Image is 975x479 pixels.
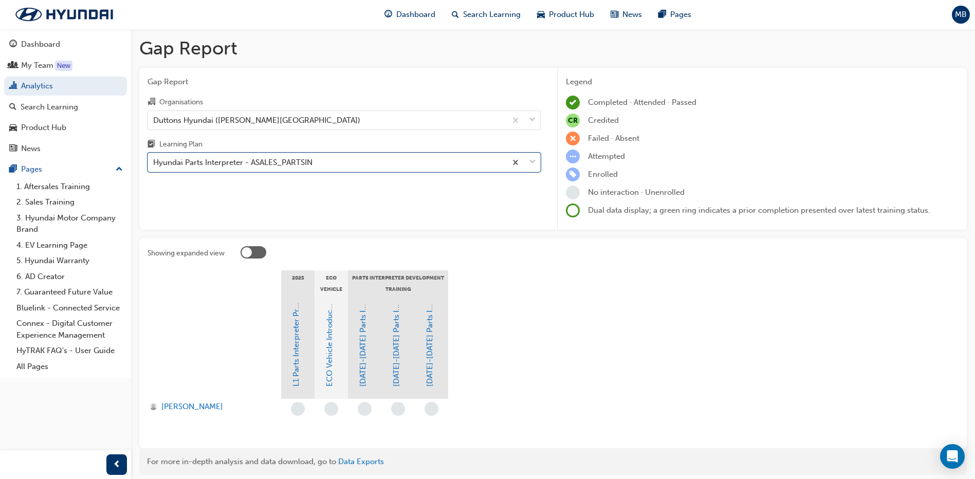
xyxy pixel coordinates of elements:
[348,270,448,296] div: Parts Interpreter Development Training
[9,144,17,154] span: news-icon
[955,9,967,21] span: MB
[425,402,438,416] span: learningRecordVerb_NONE-icon
[21,143,41,155] div: News
[940,444,965,469] div: Open Intercom Messenger
[4,139,127,158] a: News
[602,4,650,25] a: news-iconNews
[291,402,305,416] span: learningRecordVerb_NONE-icon
[153,157,312,169] div: Hyundai Parts Interpreter - ASALES_PARTSIN
[12,284,127,300] a: 7. Guaranteed Future Value
[611,8,618,21] span: news-icon
[358,402,372,416] span: learningRecordVerb_NONE-icon
[4,160,127,179] button: Pages
[650,4,700,25] a: pages-iconPages
[55,61,72,71] div: Tooltip anchor
[116,163,123,176] span: up-icon
[12,316,127,343] a: Connex - Digital Customer Experience Management
[549,9,594,21] span: Product Hub
[9,165,17,174] span: pages-icon
[21,39,60,50] div: Dashboard
[338,457,384,466] a: Data Exports
[148,248,225,259] div: Showing expanded view
[588,188,685,197] span: No interaction · Unenrolled
[21,163,42,175] div: Pages
[376,4,444,25] a: guage-iconDashboard
[12,237,127,253] a: 4. EV Learning Page
[148,98,155,107] span: organisation-icon
[12,253,127,269] a: 5. Hyundai Warranty
[148,140,155,150] span: learningplan-icon
[4,98,127,117] a: Search Learning
[148,76,541,88] span: Gap Report
[12,269,127,285] a: 6. AD Creator
[566,96,580,109] span: learningRecordVerb_COMPLETE-icon
[150,401,271,413] a: [PERSON_NAME]
[12,179,127,195] a: 1. Aftersales Training
[658,8,666,21] span: pages-icon
[291,228,301,386] a: L1 Parts Interpreter Program Level 1 Training
[452,8,459,21] span: search-icon
[315,270,348,296] div: ECO Vehicle Program / EV [MEDICAL_DATA]
[9,103,16,112] span: search-icon
[147,456,959,468] div: For more in-depth analysis and data download, go to
[159,139,203,150] div: Learning Plan
[9,123,17,133] span: car-icon
[4,77,127,96] a: Analytics
[9,82,17,91] span: chart-icon
[161,401,223,413] span: [PERSON_NAME]
[529,156,536,169] span: down-icon
[588,206,930,215] span: Dual data display; a green ring indicates a prior completion presented over latest training status.
[588,170,618,179] span: Enrolled
[588,98,696,107] span: Completed · Attended · Passed
[396,9,435,21] span: Dashboard
[537,8,545,21] span: car-icon
[21,60,53,71] div: My Team
[12,194,127,210] a: 2. Sales Training
[113,458,121,471] span: prev-icon
[4,35,127,54] a: Dashboard
[12,359,127,375] a: All Pages
[566,132,580,145] span: learningRecordVerb_FAIL-icon
[391,402,405,416] span: learningRecordVerb_NONE-icon
[139,37,967,60] h1: Gap Report
[588,134,639,143] span: Failed · Absent
[21,101,78,113] div: Search Learning
[159,97,203,107] div: Organisations
[325,217,334,386] a: ECO Vehicle Introduction and Safety Awareness
[622,9,642,21] span: News
[12,210,127,237] a: 3. Hyundai Motor Company Brand
[12,343,127,359] a: HyTRAK FAQ's - User Guide
[588,152,625,161] span: Attempted
[670,9,691,21] span: Pages
[324,402,338,416] span: learningRecordVerb_NONE-icon
[566,150,580,163] span: learningRecordVerb_ATTEMPT-icon
[566,186,580,199] span: learningRecordVerb_NONE-icon
[566,168,580,181] span: learningRecordVerb_ENROLL-icon
[529,4,602,25] a: car-iconProduct Hub
[384,8,392,21] span: guage-icon
[358,217,367,386] a: [DATE]-[DATE] Parts Interpreter Level 1 Training
[566,76,959,88] div: Legend
[9,61,17,70] span: people-icon
[153,114,360,126] div: Duttons Hyundai ([PERSON_NAME][GEOGRAPHIC_DATA])
[566,114,580,127] span: null-icon
[5,4,123,25] img: Trak
[4,56,127,75] a: My Team
[281,270,315,296] div: 2025
[12,300,127,316] a: Bluelink - Connected Service
[952,6,970,24] button: MB
[4,33,127,160] button: DashboardMy TeamAnalyticsSearch LearningProduct HubNews
[9,40,17,49] span: guage-icon
[21,122,66,134] div: Product Hub
[529,114,536,127] span: down-icon
[4,118,127,137] a: Product Hub
[463,9,521,21] span: Search Learning
[588,116,619,125] span: Credited
[444,4,529,25] a: search-iconSearch Learning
